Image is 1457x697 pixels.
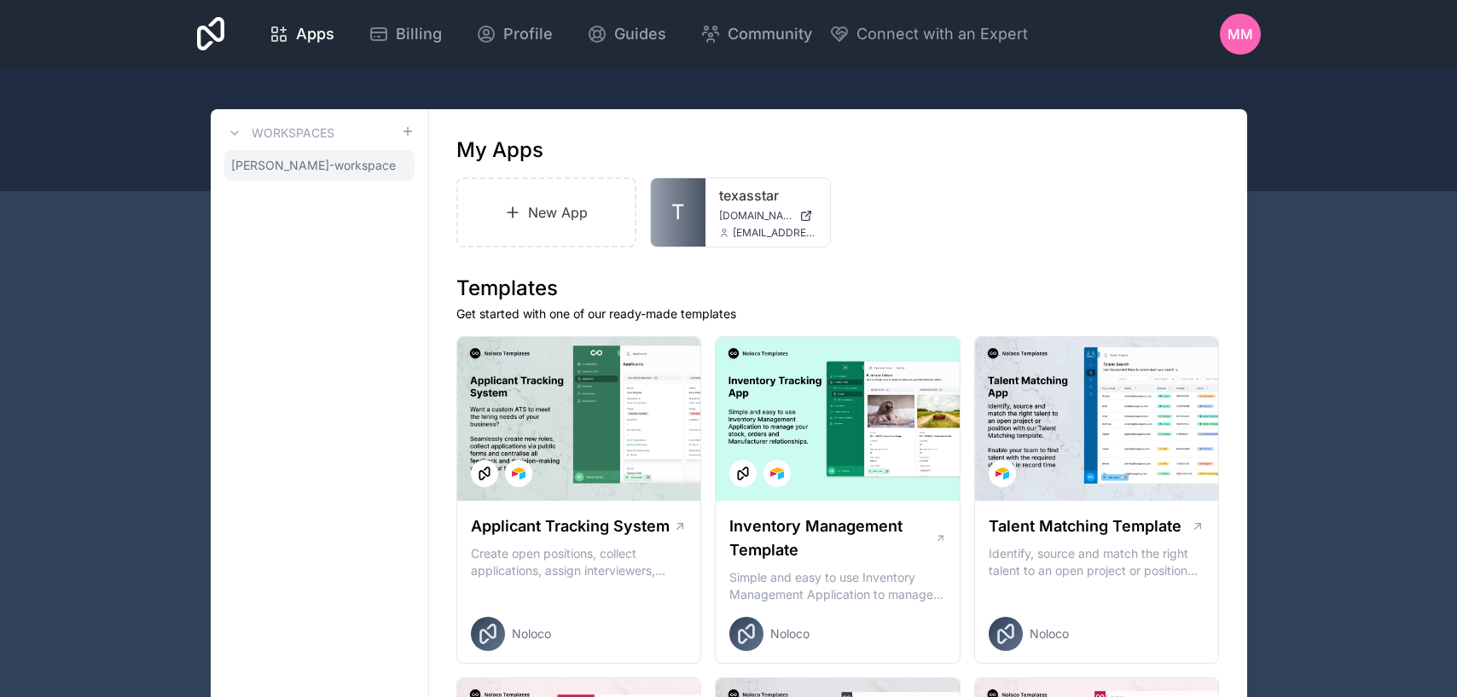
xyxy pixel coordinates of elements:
[231,157,396,174] span: [PERSON_NAME]-workspace
[471,545,688,579] p: Create open positions, collect applications, assign interviewers, centralise candidate feedback a...
[462,15,566,53] a: Profile
[296,22,334,46] span: Apps
[614,22,666,46] span: Guides
[224,150,415,181] a: [PERSON_NAME]-workspace
[355,15,456,53] a: Billing
[396,22,442,46] span: Billing
[687,15,826,53] a: Community
[471,514,670,538] h1: Applicant Tracking System
[255,15,348,53] a: Apps
[719,185,816,206] a: texasstar
[1228,24,1253,44] span: MM
[512,625,551,642] span: Noloco
[719,209,816,223] a: [DOMAIN_NAME]
[651,178,705,247] a: T
[719,209,792,223] span: [DOMAIN_NAME]
[224,123,334,143] a: Workspaces
[770,467,784,480] img: Airtable Logo
[503,22,553,46] span: Profile
[252,125,334,142] h3: Workspaces
[729,569,946,603] p: Simple and easy to use Inventory Management Application to manage your stock, orders and Manufact...
[456,275,1220,302] h1: Templates
[989,545,1205,579] p: Identify, source and match the right talent to an open project or position with our Talent Matchi...
[729,514,934,562] h1: Inventory Management Template
[989,514,1181,538] h1: Talent Matching Template
[1030,625,1069,642] span: Noloco
[573,15,680,53] a: Guides
[770,625,810,642] span: Noloco
[671,199,685,226] span: T
[512,467,525,480] img: Airtable Logo
[733,226,816,240] span: [EMAIL_ADDRESS][DOMAIN_NAME]
[996,467,1009,480] img: Airtable Logo
[456,305,1220,322] p: Get started with one of our ready-made templates
[829,22,1028,46] button: Connect with an Expert
[728,22,812,46] span: Community
[456,177,637,247] a: New App
[456,136,543,164] h1: My Apps
[856,22,1028,46] span: Connect with an Expert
